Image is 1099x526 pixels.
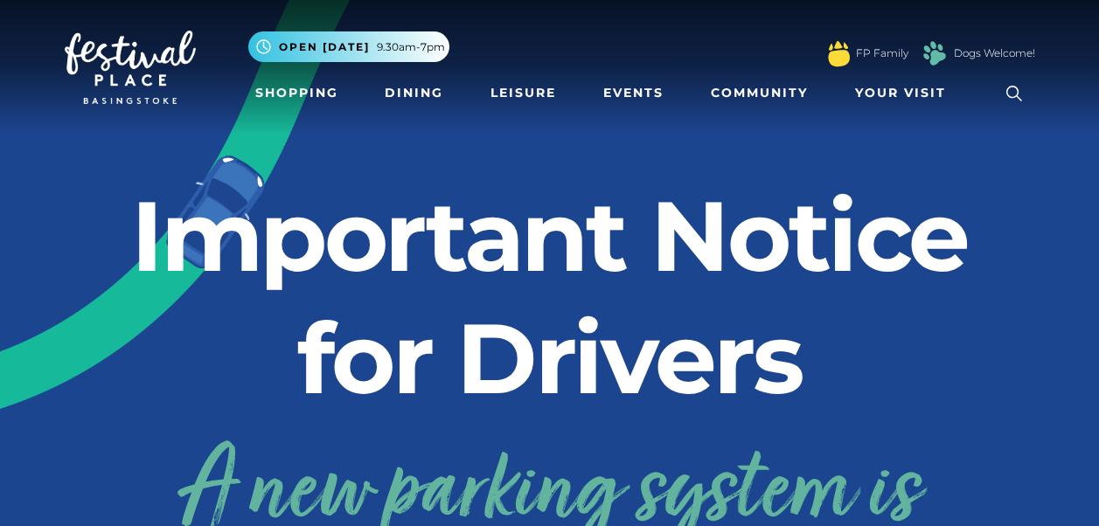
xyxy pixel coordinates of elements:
h2: Important Notice for Drivers [65,175,1035,419]
span: Your Visit [855,84,946,102]
a: Shopping [248,77,345,109]
span: Open [DATE] [279,39,370,55]
a: Community [704,77,815,109]
span: 9.30am-7pm [377,39,445,55]
a: Dogs Welcome! [954,45,1035,61]
a: FP Family [856,45,908,61]
img: Festival Place Logo [65,31,196,104]
a: Dining [378,77,450,109]
a: Leisure [483,77,563,109]
a: Your Visit [848,77,962,109]
a: Events [596,77,671,109]
button: Open [DATE] 9.30am-7pm [248,31,449,62]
